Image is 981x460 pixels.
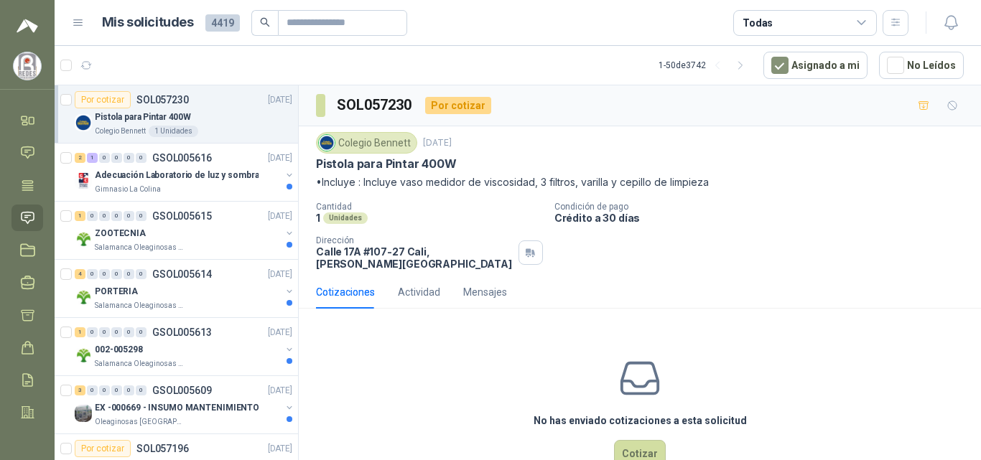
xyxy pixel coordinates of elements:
[75,114,92,131] img: Company Logo
[87,153,98,163] div: 1
[111,153,122,163] div: 0
[102,12,194,33] h1: Mis solicitudes
[99,269,110,279] div: 0
[268,442,292,456] p: [DATE]
[75,91,131,108] div: Por cotizar
[316,174,964,190] p: •Incluye : Incluye vaso medidor de viscosidad, 3 filtros, varilla y cepillo de limpieza
[268,268,292,281] p: [DATE]
[75,347,92,364] img: Company Logo
[763,52,868,79] button: Asignado a mi
[99,153,110,163] div: 0
[316,132,417,154] div: Colegio Bennett
[319,135,335,151] img: Company Logo
[323,212,368,224] div: Unidades
[55,85,298,144] a: Por cotizarSOL057230[DATE] Company LogoPistola para Pintar 400WColegio Bennett1 Unidades
[124,153,134,163] div: 0
[75,382,295,428] a: 3 0 0 0 0 0 GSOL005609[DATE] Company LogoEX -000669 - INSUMO MANTENIMIENTOOleaginosas [GEOGRAPHIC...
[136,327,147,337] div: 0
[14,52,41,80] img: Company Logo
[136,211,147,221] div: 0
[17,17,38,34] img: Logo peakr
[152,269,212,279] p: GSOL005614
[659,54,752,77] div: 1 - 50 de 3742
[124,211,134,221] div: 0
[554,212,975,224] p: Crédito a 30 días
[95,358,185,370] p: Salamanca Oleaginosas SAS
[75,440,131,457] div: Por cotizar
[99,327,110,337] div: 0
[95,343,143,357] p: 002-005298
[316,235,513,245] p: Dirección
[95,126,146,137] p: Colegio Bennett
[95,300,185,311] p: Salamanca Oleaginosas SAS
[111,211,122,221] div: 0
[111,327,122,337] div: 0
[111,385,122,395] div: 0
[152,327,212,337] p: GSOL005613
[268,210,292,223] p: [DATE]
[534,413,747,428] h3: No has enviado cotizaciones a esta solicitud
[75,149,295,195] a: 2 1 0 0 0 0 GSOL005616[DATE] Company LogoAdecuación Laboratorio de luz y sombraGimnasio La Colina
[423,136,452,150] p: [DATE]
[136,153,147,163] div: 0
[268,93,292,107] p: [DATE]
[337,94,414,116] h3: SOL057230
[95,184,161,195] p: Gimnasio La Colina
[268,384,292,398] p: [DATE]
[152,211,212,221] p: GSOL005615
[316,202,543,212] p: Cantidad
[316,156,457,172] p: Pistola para Pintar 400W
[95,227,146,240] p: ZOOTECNIA
[87,327,98,337] div: 0
[425,97,491,114] div: Por cotizar
[75,405,92,422] img: Company Logo
[75,269,85,279] div: 4
[136,385,147,395] div: 0
[75,211,85,221] div: 1
[316,245,513,270] p: Calle 17A #107-27 Cali , [PERSON_NAME][GEOGRAPHIC_DATA]
[152,153,212,163] p: GSOL005616
[149,126,198,137] div: 1 Unidades
[136,443,189,454] p: SOL057196
[205,14,240,32] span: 4419
[124,269,134,279] div: 0
[111,269,122,279] div: 0
[75,324,295,370] a: 1 0 0 0 0 0 GSOL005613[DATE] Company Logo002-005298Salamanca Oleaginosas SAS
[743,15,773,31] div: Todas
[87,269,98,279] div: 0
[124,385,134,395] div: 0
[136,95,189,105] p: SOL057230
[316,284,375,300] div: Cotizaciones
[95,416,185,428] p: Oleaginosas [GEOGRAPHIC_DATA][PERSON_NAME]
[554,202,975,212] p: Condición de pago
[316,212,320,224] p: 1
[75,385,85,395] div: 3
[75,230,92,248] img: Company Logo
[95,169,259,182] p: Adecuación Laboratorio de luz y sombra
[99,211,110,221] div: 0
[398,284,440,300] div: Actividad
[463,284,507,300] div: Mensajes
[95,401,259,415] p: EX -000669 - INSUMO MANTENIMIENTO
[75,153,85,163] div: 2
[95,111,191,124] p: Pistola para Pintar 400W
[95,285,138,299] p: PORTERIA
[124,327,134,337] div: 0
[260,17,270,27] span: search
[75,207,295,253] a: 1 0 0 0 0 0 GSOL005615[DATE] Company LogoZOOTECNIASalamanca Oleaginosas SAS
[75,266,295,311] a: 4 0 0 0 0 0 GSOL005614[DATE] Company LogoPORTERIASalamanca Oleaginosas SAS
[152,385,212,395] p: GSOL005609
[268,151,292,165] p: [DATE]
[75,288,92,306] img: Company Logo
[87,211,98,221] div: 0
[136,269,147,279] div: 0
[99,385,110,395] div: 0
[879,52,964,79] button: No Leídos
[75,172,92,189] img: Company Logo
[95,242,185,253] p: Salamanca Oleaginosas SAS
[87,385,98,395] div: 0
[75,327,85,337] div: 1
[268,326,292,339] p: [DATE]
